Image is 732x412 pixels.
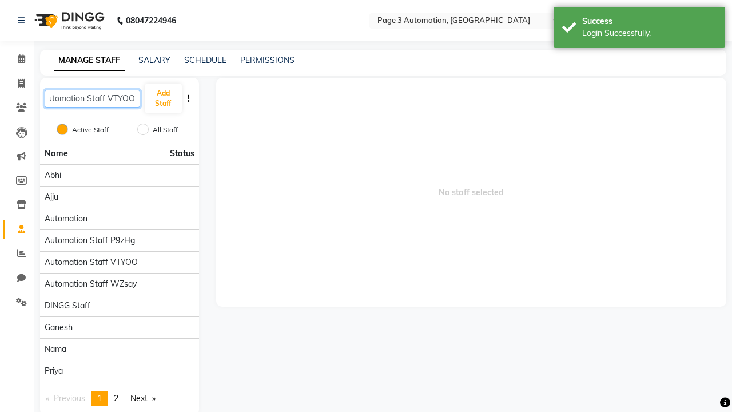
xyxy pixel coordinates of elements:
a: SCHEDULE [184,55,226,65]
span: Abhi [45,169,61,181]
span: Nama [45,343,66,355]
nav: Pagination [40,391,199,406]
span: Name [45,148,68,159]
b: 08047224946 [126,5,176,37]
span: 2 [114,393,118,403]
a: PERMISSIONS [240,55,295,65]
img: logo [29,5,108,37]
div: Success [582,15,717,27]
label: All Staff [153,125,178,135]
span: No staff selected [216,78,727,307]
span: Previous [54,393,85,403]
span: Priya [45,365,63,377]
a: SALARY [138,55,170,65]
span: Ganesh [45,322,73,334]
a: Next [125,391,161,406]
span: Automation Staff p9zHg [45,235,135,247]
span: DINGG Staff [45,300,90,312]
span: Ajju [45,191,58,203]
span: Automation [45,213,87,225]
span: Automation Staff VTYOO [45,256,138,268]
div: Login Successfully. [582,27,717,39]
label: Active Staff [72,125,109,135]
a: MANAGE STAFF [54,50,125,71]
button: Add Staff [145,84,182,113]
input: Search Staff [45,90,140,108]
span: 1 [97,393,102,403]
span: Automation Staff wZsay [45,278,137,290]
span: Status [170,148,194,160]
